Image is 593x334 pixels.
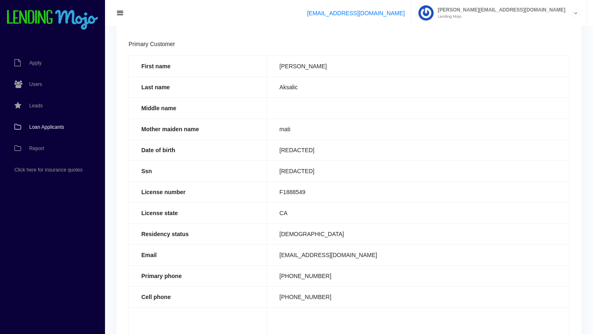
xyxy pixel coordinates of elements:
th: Residency status [129,223,267,244]
th: License number [129,181,267,202]
td: [EMAIL_ADDRESS][DOMAIN_NAME] [267,244,569,265]
th: Date of birth [129,139,267,160]
div: Primary Customer [128,39,570,49]
th: Primary phone [129,265,267,286]
th: First name [129,56,267,77]
th: License state [129,202,267,223]
img: logo-small.png [6,10,99,30]
small: Lending Mojo [434,14,565,19]
span: Loan Applicants [29,125,64,130]
td: [PHONE_NUMBER] [267,286,569,307]
td: [DEMOGRAPHIC_DATA] [267,223,569,244]
td: [REDACTED] [267,139,569,160]
th: Email [129,244,267,265]
td: Aksalic [267,77,569,97]
span: Leads [29,103,43,108]
th: Ssn [129,160,267,181]
a: [EMAIL_ADDRESS][DOMAIN_NAME] [307,10,405,16]
td: [PERSON_NAME] [267,56,569,77]
td: CA [267,202,569,223]
th: Mother maiden name [129,118,267,139]
td: [REDACTED] [267,160,569,181]
span: [PERSON_NAME][EMAIL_ADDRESS][DOMAIN_NAME] [434,7,565,12]
td: [PHONE_NUMBER] [267,265,569,286]
td: F1888549 [267,181,569,202]
th: Cell phone [129,286,267,307]
span: Users [29,82,42,87]
span: Report [29,146,44,151]
td: mati [267,118,569,139]
th: Last name [129,77,267,97]
span: Apply [29,60,42,65]
span: Click here for insurance quotes [14,167,82,172]
img: Profile image [418,5,434,21]
th: Middle name [129,97,267,118]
